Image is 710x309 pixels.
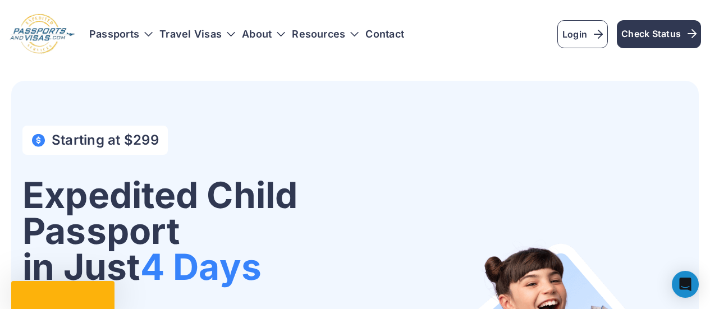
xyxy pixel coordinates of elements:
[292,29,359,40] h3: Resources
[242,29,272,40] a: About
[89,29,153,40] h3: Passports
[140,245,262,288] span: 4 Days
[621,27,697,40] span: Check Status
[9,13,76,55] img: Logo
[159,29,235,40] h3: Travel Visas
[562,27,603,41] span: Login
[617,20,701,48] a: Check Status
[52,132,159,148] h4: Starting at $299
[672,271,699,298] div: Open Intercom Messenger
[22,177,346,285] h1: Expedited Child Passport in Just
[365,29,404,40] a: Contact
[557,20,608,48] a: Login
